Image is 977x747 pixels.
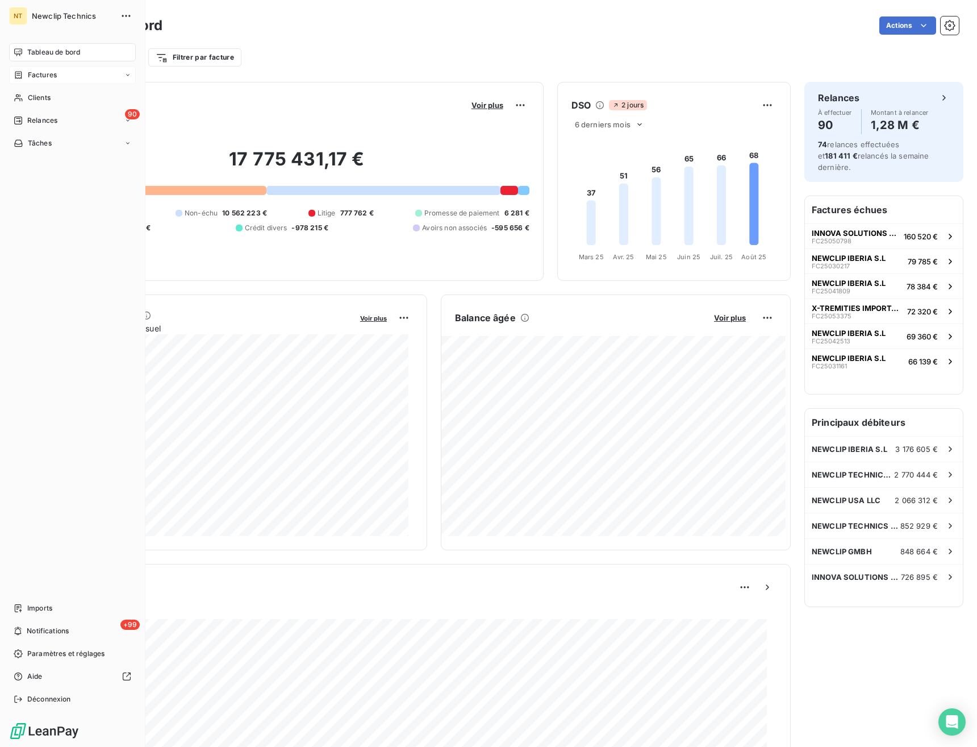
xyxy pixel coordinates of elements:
span: NEWCLIP IBERIA S.L [812,329,886,338]
button: Voir plus [357,313,390,323]
h6: DSO [571,98,591,112]
span: INNOVA SOLUTIONS SPA [812,572,901,582]
span: 726 895 € [901,572,938,582]
button: Actions [879,16,936,35]
button: NEWCLIP IBERIA S.LFC2503021779 785 € [805,248,963,273]
button: Filtrer par facture [148,48,241,67]
span: 3 176 605 € [895,445,938,454]
button: NEWCLIP IBERIA S.LFC2504180978 384 € [805,273,963,298]
div: Open Intercom Messenger [938,708,966,736]
span: 848 664 € [900,547,938,556]
span: Relances [27,115,57,126]
div: NT [9,7,27,25]
span: Voir plus [714,313,746,322]
span: NEWCLIP IBERIA S.L [812,445,887,454]
span: Tableau de bord [27,47,80,57]
h4: 1,28 M € [871,116,929,134]
span: FC25053375 [812,313,851,319]
span: 72 320 € [907,307,938,316]
span: Crédit divers [245,223,287,233]
span: relances effectuées et relancés la semaine dernière. [818,140,929,172]
span: Clients [28,93,51,103]
span: +99 [120,620,140,630]
span: Tâches [28,138,52,148]
span: 78 384 € [907,282,938,291]
span: 852 929 € [900,521,938,530]
h6: Factures échues [805,196,963,223]
span: X-TREMITIES IMPORTADORA E DISTRIBUI [812,304,903,313]
span: Factures [28,70,57,80]
a: 90Relances [9,111,136,130]
h6: Balance âgée [455,311,516,325]
h4: 90 [818,116,852,134]
span: NEWCLIP IBERIA S.L [812,254,886,263]
span: Déconnexion [27,694,71,704]
tspan: Avr. 25 [613,253,634,261]
a: Clients [9,89,136,107]
span: NEWCLIP USA LLC [812,496,880,505]
tspan: Juin 25 [677,253,700,261]
span: Imports [27,603,52,613]
span: 74 [818,140,827,149]
span: 6 281 € [504,208,529,218]
span: NEWCLIP IBERIA S.L [812,279,886,288]
a: Tableau de bord [9,43,136,61]
a: Tâches [9,134,136,152]
span: Litige [318,208,336,218]
h6: Relances [818,91,859,105]
span: Paramètres et réglages [27,649,105,659]
tspan: Mars 25 [578,253,603,261]
span: FC25050798 [812,238,851,244]
span: 160 520 € [904,232,938,241]
span: 90 [125,109,140,119]
span: 6 derniers mois [575,120,631,129]
span: Notifications [27,626,69,636]
span: FC25030217 [812,263,850,269]
span: Promesse de paiement [424,208,500,218]
span: FC25041809 [812,288,850,294]
span: Avoirs non associés [422,223,487,233]
span: NEWCLIP TECHNICS AUSTRALIA PTY [812,470,894,479]
button: NEWCLIP IBERIA S.LFC2504251369 360 € [805,323,963,348]
button: Voir plus [711,313,749,323]
a: Factures [9,66,136,84]
span: 181 411 € [825,151,857,160]
span: Non-échu [185,208,218,218]
img: Logo LeanPay [9,722,80,740]
span: Montant à relancer [871,109,929,116]
button: INNOVA SOLUTIONS SPAFC25050798160 520 € [805,223,963,248]
span: 777 762 € [340,208,374,218]
button: Voir plus [468,100,507,110]
span: 2 jours [609,100,647,110]
span: 2 066 312 € [895,496,938,505]
span: NEWCLIP TECHNICS JAPAN KK [812,521,900,530]
span: FC25031161 [812,363,847,370]
tspan: Juil. 25 [710,253,733,261]
tspan: Août 25 [741,253,766,261]
span: Chiffre d'affaires mensuel [64,322,352,334]
span: 79 785 € [908,257,938,266]
span: Voir plus [360,314,387,322]
span: 69 360 € [907,332,938,341]
span: NEWCLIP GMBH [812,547,872,556]
span: 66 139 € [908,357,938,366]
button: X-TREMITIES IMPORTADORA E DISTRIBUIFC2505337572 320 € [805,298,963,323]
h6: Principaux débiteurs [805,409,963,436]
span: Newclip Technics [32,11,114,20]
a: Paramètres et réglages [9,645,136,663]
button: NEWCLIP IBERIA S.LFC2503116166 139 € [805,348,963,374]
span: -595 656 € [491,223,529,233]
span: Aide [27,671,43,682]
span: À effectuer [818,109,852,116]
span: NEWCLIP IBERIA S.L [812,354,886,363]
span: INNOVA SOLUTIONS SPA [812,229,899,238]
h2: 17 775 431,17 € [64,148,529,182]
span: -978 215 € [291,223,328,233]
a: Imports [9,599,136,617]
a: Aide [9,667,136,686]
span: Voir plus [471,101,503,110]
tspan: Mai 25 [646,253,667,261]
span: FC25042513 [812,338,850,345]
span: 10 562 223 € [222,208,267,218]
span: 2 770 444 € [894,470,938,479]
